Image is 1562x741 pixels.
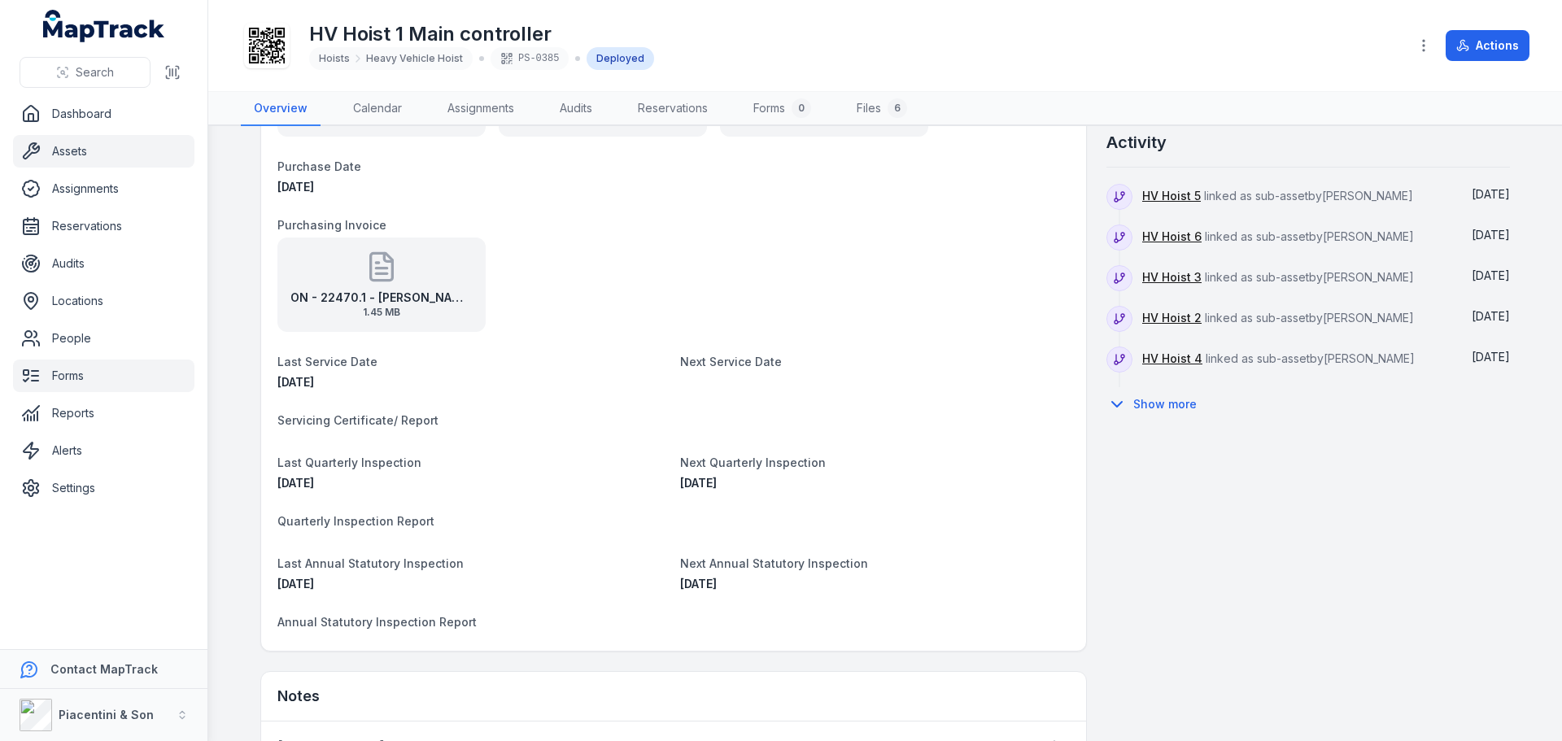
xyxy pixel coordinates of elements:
[680,577,717,591] time: 06/08/2026, 12:00:00 am
[1142,351,1202,367] a: HV Hoist 4
[888,98,907,118] div: 6
[680,355,782,368] span: Next Service Date
[1472,228,1510,242] span: [DATE]
[680,577,717,591] span: [DATE]
[13,472,194,504] a: Settings
[625,92,721,126] a: Reservations
[43,10,165,42] a: MapTrack
[309,21,654,47] h1: HV Hoist 1 Main controller
[13,434,194,467] a: Alerts
[792,98,811,118] div: 0
[277,180,314,194] time: 01/08/2025, 12:00:00 am
[1472,228,1510,242] time: 11/08/2025, 12:32:06 pm
[1142,269,1202,286] a: HV Hoist 3
[277,375,314,389] time: 06/08/2025, 12:00:00 am
[277,577,314,591] time: 06/08/2025, 12:00:00 am
[680,476,717,490] span: [DATE]
[1472,309,1510,323] time: 11/08/2025, 12:32:06 pm
[13,360,194,392] a: Forms
[1472,187,1510,201] time: 11/08/2025, 12:32:06 pm
[290,306,473,319] span: 1.45 MB
[277,577,314,591] span: [DATE]
[1142,229,1202,245] a: HV Hoist 6
[241,92,321,126] a: Overview
[1106,131,1167,154] h2: Activity
[13,247,194,280] a: Audits
[277,514,434,528] span: Quarterly Inspection Report
[1142,270,1414,284] span: linked as sub-asset by [PERSON_NAME]
[547,92,605,126] a: Audits
[1472,268,1510,282] span: [DATE]
[1142,311,1414,325] span: linked as sub-asset by [PERSON_NAME]
[319,52,350,65] span: Hoists
[277,615,477,629] span: Annual Statutory Inspection Report
[13,172,194,205] a: Assignments
[491,47,569,70] div: PS-0385
[13,285,194,317] a: Locations
[277,476,314,490] span: [DATE]
[1472,268,1510,282] time: 11/08/2025, 12:32:06 pm
[740,92,824,126] a: Forms0
[290,290,473,306] strong: ON - 22470.1 - [PERSON_NAME] & Son WA - Set of 6 Endurequip Hoists
[1472,187,1510,201] span: [DATE]
[587,47,654,70] div: Deployed
[1142,188,1201,204] a: HV Hoist 5
[277,355,377,368] span: Last Service Date
[844,92,920,126] a: Files6
[277,375,314,389] span: [DATE]
[340,92,415,126] a: Calendar
[1142,310,1202,326] a: HV Hoist 2
[1472,309,1510,323] span: [DATE]
[1446,30,1529,61] button: Actions
[76,64,114,81] span: Search
[277,476,314,490] time: 06/08/2025, 12:00:00 am
[1472,350,1510,364] time: 11/08/2025, 12:32:06 pm
[13,210,194,242] a: Reservations
[1142,351,1415,365] span: linked as sub-asset by [PERSON_NAME]
[434,92,527,126] a: Assignments
[277,159,361,173] span: Purchase Date
[366,52,463,65] span: Heavy Vehicle Hoist
[50,662,158,676] strong: Contact MapTrack
[13,135,194,168] a: Assets
[277,685,320,708] h3: Notes
[13,98,194,130] a: Dashboard
[277,556,464,570] span: Last Annual Statutory Inspection
[277,180,314,194] span: [DATE]
[1472,350,1510,364] span: [DATE]
[680,476,717,490] time: 06/11/2025, 12:00:00 am
[277,413,438,427] span: Servicing Certificate/ Report
[277,455,421,469] span: Last Quarterly Inspection
[20,57,151,88] button: Search
[1106,387,1207,421] button: Show more
[59,708,154,721] strong: Piacentini & Son
[1142,229,1414,243] span: linked as sub-asset by [PERSON_NAME]
[13,322,194,355] a: People
[680,556,868,570] span: Next Annual Statutory Inspection
[13,397,194,429] a: Reports
[680,455,826,469] span: Next Quarterly Inspection
[277,218,386,232] span: Purchasing Invoice
[1142,189,1413,203] span: linked as sub-asset by [PERSON_NAME]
